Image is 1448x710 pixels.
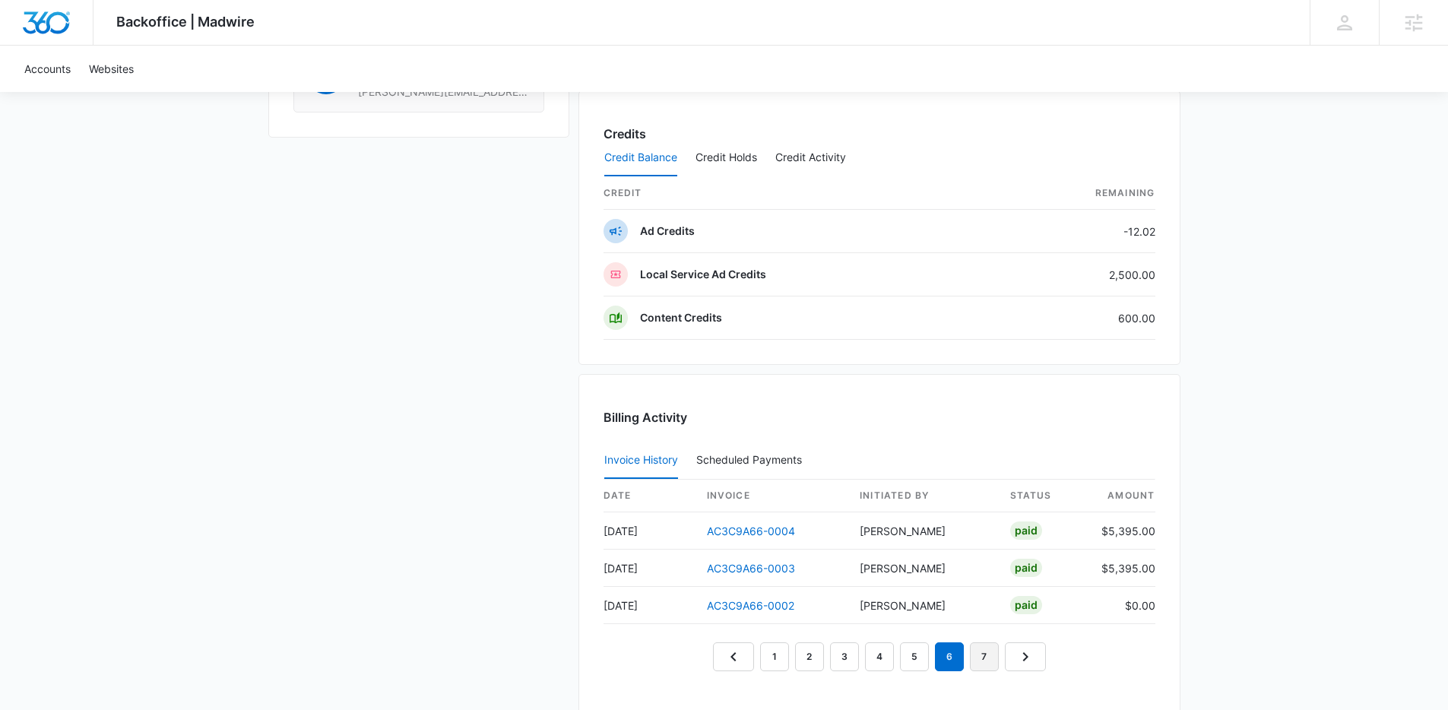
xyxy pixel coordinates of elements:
[695,480,848,512] th: invoice
[713,642,1046,671] nav: Pagination
[994,296,1155,340] td: 600.00
[848,512,997,550] td: [PERSON_NAME]
[1010,596,1042,614] div: Paid
[116,14,255,30] span: Backoffice | Madwire
[760,642,789,671] a: Page 1
[1089,587,1155,624] td: $0.00
[80,46,143,92] a: Websites
[998,480,1089,512] th: status
[707,599,794,612] a: AC3C9A66-0002
[15,46,80,92] a: Accounts
[604,140,677,176] button: Credit Balance
[970,642,999,671] a: Page 7
[604,408,1155,426] h3: Billing Activity
[848,550,997,587] td: [PERSON_NAME]
[1010,559,1042,577] div: Paid
[604,442,678,479] button: Invoice History
[713,642,754,671] a: Previous Page
[865,642,894,671] a: Page 4
[604,480,695,512] th: date
[604,550,695,587] td: [DATE]
[604,587,695,624] td: [DATE]
[994,210,1155,253] td: -12.02
[640,223,695,239] p: Ad Credits
[994,177,1155,210] th: Remaining
[1089,550,1155,587] td: $5,395.00
[695,140,757,176] button: Credit Holds
[707,562,795,575] a: AC3C9A66-0003
[848,480,997,512] th: Initiated By
[640,310,722,325] p: Content Credits
[900,642,929,671] a: Page 5
[707,525,795,537] a: AC3C9A66-0004
[775,140,846,176] button: Credit Activity
[795,642,824,671] a: Page 2
[604,125,646,143] h3: Credits
[1005,642,1046,671] a: Next Page
[604,512,695,550] td: [DATE]
[604,177,994,210] th: credit
[848,587,997,624] td: [PERSON_NAME]
[640,267,766,282] p: Local Service Ad Credits
[935,642,964,671] em: 6
[830,642,859,671] a: Page 3
[994,253,1155,296] td: 2,500.00
[1089,480,1155,512] th: amount
[696,455,808,465] div: Scheduled Payments
[1089,512,1155,550] td: $5,395.00
[1010,521,1042,540] div: Paid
